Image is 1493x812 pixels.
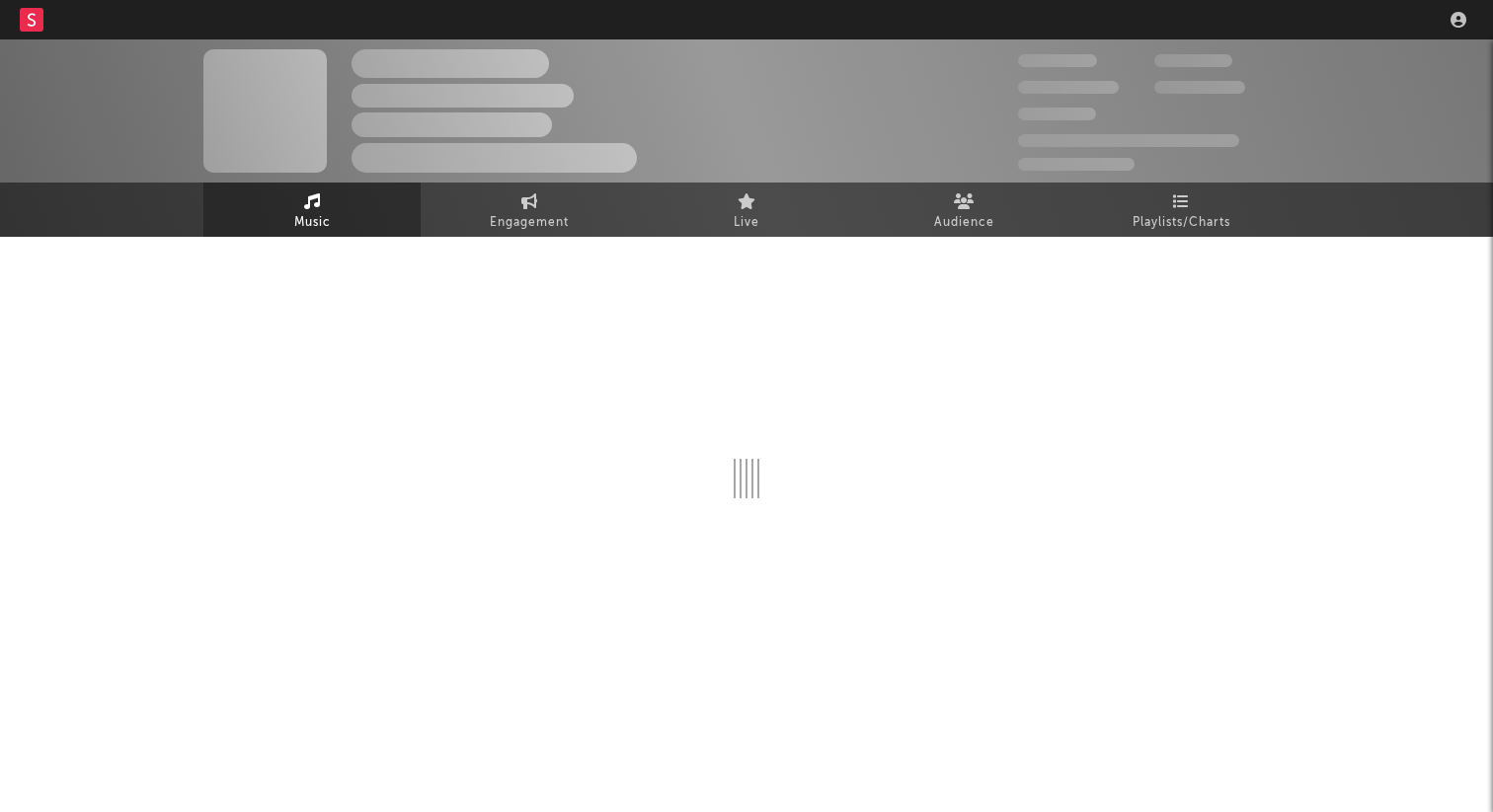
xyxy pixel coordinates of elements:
[734,211,759,235] span: Live
[1133,211,1230,235] span: Playlists/Charts
[934,211,994,235] span: Audience
[294,211,331,235] span: Music
[638,183,855,237] a: Live
[855,183,1072,237] a: Audience
[1154,81,1245,94] span: 1,000,000
[1018,134,1239,147] span: 50,000,000 Monthly Listeners
[1018,81,1119,94] span: 50,000,000
[421,183,638,237] a: Engagement
[490,211,569,235] span: Engagement
[1154,54,1232,67] span: 100,000
[1072,183,1290,237] a: Playlists/Charts
[1018,54,1097,67] span: 300,000
[1018,108,1096,120] span: 100,000
[203,183,421,237] a: Music
[1018,158,1135,171] span: Jump Score: 85.0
